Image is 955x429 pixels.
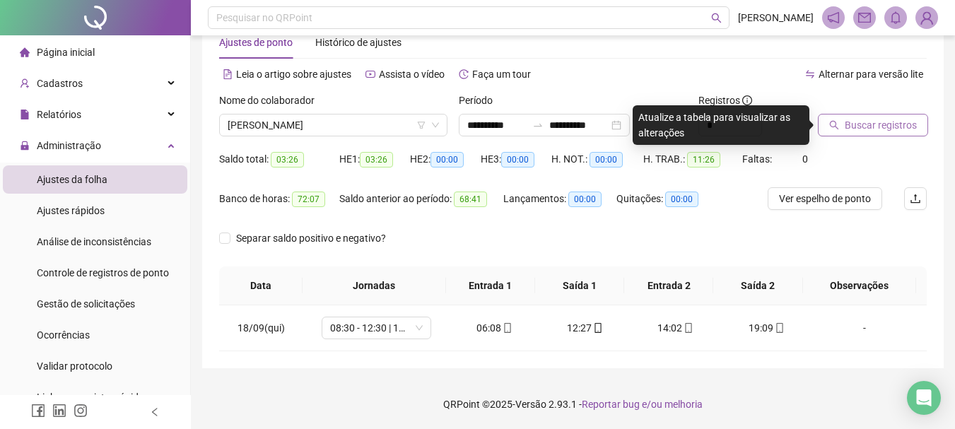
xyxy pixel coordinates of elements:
span: info-circle [742,95,752,105]
div: HE 1: [339,151,410,168]
span: 0 [802,153,808,165]
span: Assista o vídeo [379,69,445,80]
span: user-add [20,78,30,88]
span: notification [827,11,840,24]
span: 72:07 [292,192,325,207]
span: JEFFERSON DA SILVA MATIAS [228,114,439,136]
span: filter [417,121,426,129]
span: Buscar registros [845,117,917,133]
span: mobile [501,323,512,333]
div: H. TRAB.: [643,151,742,168]
span: Ver espelho de ponto [779,191,871,206]
span: search [711,13,722,23]
img: 94179 [916,7,937,28]
div: Atualize a tabela para visualizar as alterações [633,105,809,145]
div: HE 2: [410,151,481,168]
span: to [532,119,544,131]
div: Quitações: [616,191,715,207]
span: Observações [814,278,905,293]
span: Ajustes da folha [37,174,107,185]
span: search [829,120,839,130]
div: 14:02 [642,320,710,336]
div: Lançamentos: [503,191,616,207]
span: facebook [31,404,45,418]
th: Entrada 2 [624,266,713,305]
span: Faltas: [742,153,774,165]
th: Jornadas [303,266,446,305]
div: Saldo total: [219,151,339,168]
span: 00:00 [590,152,623,168]
div: 19:09 [732,320,800,336]
span: Gestão de solicitações [37,298,135,310]
span: Administração [37,140,101,151]
button: Ver espelho de ponto [768,187,882,210]
span: 00:00 [430,152,464,168]
span: swap-right [532,119,544,131]
span: history [459,69,469,79]
span: file [20,110,30,119]
span: Análise de inconsistências [37,236,151,247]
span: swap [805,69,815,79]
span: Página inicial [37,47,95,58]
span: instagram [74,404,88,418]
span: 03:26 [360,152,393,168]
span: Versão [515,399,546,410]
label: Período [459,93,502,108]
span: Controle de registros de ponto [37,267,169,278]
span: 00:00 [568,192,602,207]
div: - [823,320,906,336]
span: home [20,47,30,57]
th: Saída 2 [713,266,802,305]
span: Validar protocolo [37,360,112,372]
label: Nome do colaborador [219,93,324,108]
th: Data [219,266,303,305]
span: Registros [698,93,752,108]
th: Observações [803,266,916,305]
span: bell [889,11,902,24]
span: Link para registro rápido [37,392,144,403]
div: 12:27 [551,320,619,336]
span: mobile [592,323,603,333]
span: lock [20,141,30,151]
button: Buscar registros [818,114,928,136]
span: Leia o artigo sobre ajustes [236,69,351,80]
span: mail [858,11,871,24]
span: Ajustes rápidos [37,205,105,216]
span: Reportar bug e/ou melhoria [582,399,703,410]
span: Ajustes de ponto [219,37,293,48]
div: H. NOT.: [551,151,643,168]
span: mobile [773,323,785,333]
span: 18/09(qui) [238,322,285,334]
div: 06:08 [461,320,529,336]
div: HE 3: [481,151,551,168]
span: down [431,121,440,129]
span: 03:26 [271,152,304,168]
span: Faça um tour [472,69,531,80]
th: Saída 1 [535,266,624,305]
span: Relatórios [37,109,81,120]
span: Separar saldo positivo e negativo? [230,230,392,246]
span: [PERSON_NAME] [738,10,814,25]
span: youtube [365,69,375,79]
span: Alternar para versão lite [819,69,923,80]
span: upload [910,193,921,204]
div: Saldo anterior ao período: [339,191,503,207]
span: left [150,407,160,417]
div: Banco de horas: [219,191,339,207]
span: linkedin [52,404,66,418]
span: Cadastros [37,78,83,89]
span: 68:41 [454,192,487,207]
span: 00:00 [665,192,698,207]
th: Entrada 1 [446,266,535,305]
span: 08:30 - 12:30 | 14:30 - 18:30 [330,317,423,339]
div: Open Intercom Messenger [907,381,941,415]
span: mobile [682,323,693,333]
footer: QRPoint © 2025 - 2.93.1 - [191,380,955,429]
span: Ocorrências [37,329,90,341]
span: 00:00 [501,152,534,168]
span: file-text [223,69,233,79]
span: 11:26 [687,152,720,168]
span: Histórico de ajustes [315,37,402,48]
